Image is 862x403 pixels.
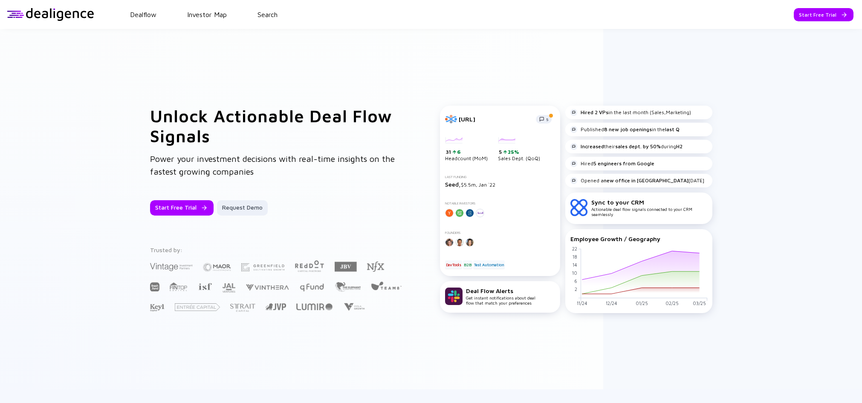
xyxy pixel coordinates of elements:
strong: 8 new job openings [604,126,652,132]
div: Employee Growth / Geography [570,235,707,242]
img: Greenfield Partners [241,263,284,271]
a: Search [257,11,278,18]
div: Founders [445,231,555,235]
img: JBV Capital [335,261,357,272]
div: Opened a [DATE] [570,177,704,184]
a: Dealflow [130,11,156,18]
tspan: 01/25 [635,300,648,306]
img: FINTOP Capital [170,282,188,291]
strong: new office in [GEOGRAPHIC_DATA] [604,177,688,184]
tspan: 10 [572,270,577,276]
div: B2B [463,260,472,269]
button: Start Free Trial [150,200,214,216]
strong: last Q [665,126,680,132]
div: $5.5m, Jan `22 [445,181,555,188]
div: Actionable deal flow signals connected to your CRM seamlessly [591,199,707,217]
img: Key1 Capital [150,304,165,312]
tspan: 02/25 [665,300,678,306]
div: their during [570,143,683,150]
div: Last Funding [445,175,555,179]
img: JAL Ventures [222,283,235,293]
div: Test Automation [473,260,505,269]
div: Sales Dept. (QoQ) [498,137,540,162]
img: Vinthera [246,283,289,291]
tspan: 11/24 [576,300,587,306]
strong: H2 [676,143,683,150]
img: Team8 [371,281,402,290]
img: Entrée Capital [175,303,220,311]
button: Request Demo [217,200,268,216]
img: Q Fund [299,282,324,292]
tspan: 18 [572,253,577,259]
tspan: 2 [574,286,577,292]
strong: Hired 2 VPs [581,109,608,115]
img: Jerusalem Venture Partners [266,303,286,310]
tspan: 12/24 [605,300,617,306]
div: in the last month (Sales,Marketing) [570,109,691,116]
img: Lumir Ventures [296,303,333,310]
div: Hired [570,160,654,167]
img: Maor Investments [203,260,231,274]
div: 6 [456,149,461,155]
tspan: 03/25 [693,300,706,306]
div: Sync to your CRM [591,199,707,206]
div: Headcount (MoM) [445,137,488,162]
div: Trusted by: [150,246,403,253]
img: Red Dot Capital Partners [295,259,324,273]
div: Notable Investors [445,201,555,205]
div: Deal Flow Alerts [466,287,535,294]
div: 25% [507,149,519,155]
strong: Increased [581,143,604,150]
div: [URL] [459,115,531,123]
div: Get instant notifications about deal flow that match your preferences [466,287,535,305]
h1: Unlock Actionable Deal Flow Signals [150,106,406,146]
button: Start Free Trial [794,8,853,21]
img: The Elephant [335,282,361,292]
tspan: 14 [572,262,577,267]
strong: sales dept. by 50% [615,143,661,150]
img: Vintage Investment Partners [150,262,193,272]
span: Power your investment decisions with real-time insights on the fastest growing companies [150,154,395,176]
tspan: 6 [574,278,577,284]
span: Seed, [445,181,461,188]
div: DevTools [445,260,462,269]
img: NFX [367,262,384,272]
div: Published in the [570,126,680,133]
a: Investor Map [187,11,227,18]
tspan: 22 [572,245,577,251]
strong: 5 engineers from Google [593,160,654,167]
div: 31 [446,149,488,155]
img: Strait Capital [230,304,255,312]
img: Viola Growth [343,303,365,311]
div: 5 [499,149,540,155]
img: Israel Secondary Fund [198,282,212,290]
